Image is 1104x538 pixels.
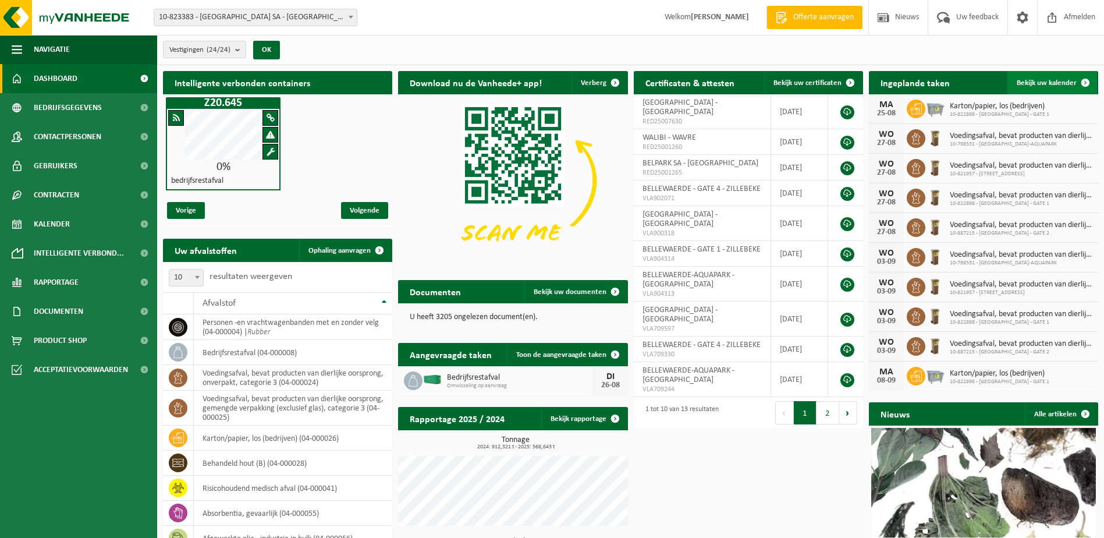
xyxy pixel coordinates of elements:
span: BELLEWAERDE-AQUAPARK - [GEOGRAPHIC_DATA] [642,366,734,384]
td: personen -en vrachtwagenbanden met en zonder velg (04-000004) | [194,314,392,340]
div: WO [875,219,898,228]
div: 03-09 [875,317,898,325]
a: Bekijk uw documenten [524,280,627,303]
div: 0% [167,161,279,173]
span: Offerte aanvragen [790,12,857,23]
span: Voedingsafval, bevat producten van dierlijke oorsprong, onverpakt, categorie 3 [950,250,1092,260]
h2: Certificaten & attesten [634,71,746,94]
a: Bekijk uw certificaten [764,71,862,94]
span: VLA904314 [642,254,762,264]
div: MA [875,100,898,109]
a: Bekijk uw kalender [1007,71,1097,94]
p: U heeft 3205 ongelezen document(en). [410,313,616,321]
td: [DATE] [771,129,828,155]
span: VLA900318 [642,229,762,238]
button: Next [839,401,857,424]
span: [GEOGRAPHIC_DATA] - [GEOGRAPHIC_DATA] [642,210,718,228]
span: [GEOGRAPHIC_DATA] - [GEOGRAPHIC_DATA] [642,306,718,324]
div: 27-08 [875,199,898,207]
img: WB-0140-HPE-BN-01 [925,335,945,355]
span: Bekijk uw documenten [534,288,606,296]
span: VLA904313 [642,289,762,299]
td: behandeld hout (B) (04-000028) [194,451,392,476]
span: 10-821957 - [STREET_ADDRESS] [950,171,1092,178]
div: WO [875,249,898,258]
span: 2024: 912,321 t - 2025: 568,643 t [404,444,627,450]
span: 10-821957 - [STREET_ADDRESS] [950,289,1092,296]
h1: Z20.645 [169,97,278,109]
span: 10-822898 - [GEOGRAPHIC_DATA] - GATE 1 [950,111,1049,118]
span: Voedingsafval, bevat producten van dierlijke oorsprong, onverpakt, categorie 3 [950,191,1092,200]
span: Voedingsafval, bevat producten van dierlijke oorsprong, onverpakt, categorie 3 [950,132,1092,141]
span: Ophaling aanvragen [308,247,371,254]
td: karton/papier, los (bedrijven) (04-000026) [194,426,392,451]
td: [DATE] [771,337,828,362]
span: Voedingsafval, bevat producten van dierlijke oorsprong, onverpakt, categorie 3 [950,280,1092,289]
span: 10-822898 - [GEOGRAPHIC_DATA] - GATE 1 [950,378,1049,385]
div: 03-09 [875,288,898,296]
div: 27-08 [875,228,898,236]
span: Verberg [581,79,606,87]
div: WO [875,338,898,347]
span: Dashboard [34,64,77,93]
span: Navigatie [34,35,70,64]
a: Toon de aangevraagde taken [507,343,627,366]
span: Karton/papier, los (bedrijven) [950,102,1049,111]
h3: Tonnage [404,436,627,450]
span: 10 [169,270,203,286]
span: 10-822898 - [GEOGRAPHIC_DATA] - GATE 1 [950,319,1092,326]
a: Ophaling aanvragen [299,239,391,262]
button: Previous [775,401,794,424]
span: Acceptatievoorwaarden [34,355,128,384]
div: 03-09 [875,347,898,355]
button: OK [253,41,280,59]
span: BELLEWAERDE-AQUAPARK - [GEOGRAPHIC_DATA] [642,271,734,289]
span: RED25001265 [642,168,762,178]
count: (24/24) [207,46,230,54]
button: 1 [794,401,817,424]
img: Download de VHEPlus App [398,94,627,267]
span: Kalender [34,210,70,239]
button: 2 [817,401,839,424]
span: Contactpersonen [34,122,101,151]
span: Gebruikers [34,151,77,180]
span: BELLEWAERDE - GATE 4 - ZILLEBEKE [642,341,761,349]
span: Bekijk uw certificaten [773,79,842,87]
span: 10-887215 - [GEOGRAPHIC_DATA] - GATE 2 [950,349,1092,356]
span: Voedingsafval, bevat producten van dierlijke oorsprong, onverpakt, categorie 3 [950,161,1092,171]
h2: Intelligente verbonden containers [163,71,392,94]
span: Vorige [167,202,205,219]
i: Rubber [247,328,271,337]
div: MA [875,367,898,377]
span: Karton/papier, los (bedrijven) [950,369,1049,378]
a: Alle artikelen [1025,402,1097,426]
span: 10-822898 - [GEOGRAPHIC_DATA] - GATE 1 [950,200,1092,207]
img: WB-0140-HPE-BN-01 [925,276,945,296]
td: risicohoudend medisch afval (04-000041) [194,476,392,501]
span: [GEOGRAPHIC_DATA] - [GEOGRAPHIC_DATA] [642,98,718,116]
img: WB-0140-HPE-BN-01 [925,217,945,236]
span: Afvalstof [203,299,236,308]
label: resultaten weergeven [210,272,292,281]
span: 10 [169,269,204,286]
td: voedingsafval, bevat producten van dierlijke oorsprong, onverpakt, categorie 3 (04-000024) [194,365,392,391]
h2: Nieuws [869,402,921,425]
span: BELPARK SA - [GEOGRAPHIC_DATA] [642,159,758,168]
img: WB-2500-GAL-GY-01 [925,365,945,385]
img: WB-0140-HPE-BN-01 [925,246,945,266]
span: BELLEWAERDE - GATE 1 - ZILLEBEKE [642,245,761,254]
h2: Rapportage 2025 / 2024 [398,407,516,430]
button: Vestigingen(24/24) [163,41,246,58]
div: 03-09 [875,258,898,266]
td: bedrijfsrestafval (04-000008) [194,340,392,365]
div: 1 tot 10 van 13 resultaten [640,400,719,426]
td: [DATE] [771,180,828,206]
span: Voedingsafval, bevat producten van dierlijke oorsprong, onverpakt, categorie 3 [950,310,1092,319]
div: WO [875,278,898,288]
span: Omwisseling op aanvraag [447,383,592,390]
span: Bedrijfsgegevens [34,93,102,122]
td: absorbentia, gevaarlijk (04-000055) [194,501,392,526]
span: Voedingsafval, bevat producten van dierlijke oorsprong, onverpakt, categorie 3 [950,221,1092,230]
span: 10-798531 - [GEOGRAPHIC_DATA]-AQUAPARK [950,260,1092,267]
span: Intelligente verbond... [34,239,124,268]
